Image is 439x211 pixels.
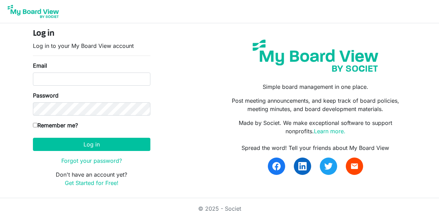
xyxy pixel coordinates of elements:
[298,162,307,170] img: linkedin.svg
[247,34,384,77] img: my-board-view-societ.svg
[33,42,150,50] p: Log in to your My Board View account
[346,158,363,175] a: email
[272,162,281,170] img: facebook.svg
[33,121,78,129] label: Remember me?
[33,123,37,127] input: Remember me?
[33,29,150,39] h4: Log in
[324,162,333,170] img: twitter.svg
[350,162,359,170] span: email
[6,3,61,20] img: My Board View Logo
[225,96,406,113] p: Post meeting announcements, and keep track of board policies, meeting minutes, and board developm...
[61,157,122,164] a: Forgot your password?
[33,91,59,100] label: Password
[225,119,406,135] p: Made by Societ. We make exceptional software to support nonprofits.
[314,128,345,135] a: Learn more.
[33,61,47,70] label: Email
[225,83,406,91] p: Simple board management in one place.
[33,138,150,151] button: Log in
[65,179,118,186] a: Get Started for Free!
[33,170,150,187] p: Don't have an account yet?
[225,144,406,152] div: Spread the word! Tell your friends about My Board View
